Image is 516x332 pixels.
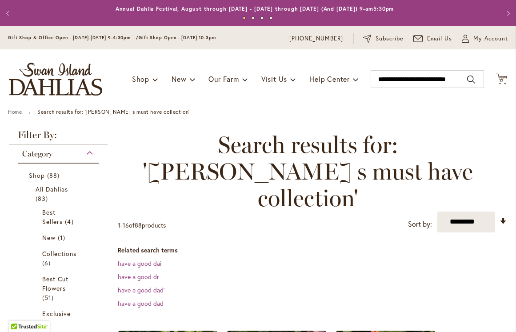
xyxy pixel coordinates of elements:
[269,16,272,20] button: 4 of 4
[42,275,68,292] span: Best Cut Flowers
[42,233,56,242] span: New
[42,249,76,268] a: Collections
[243,16,246,20] button: 1 of 4
[9,63,102,96] a: store logo
[42,258,53,268] span: 6
[289,34,343,43] a: [PHONE_NUMBER]
[473,34,508,43] span: My Account
[413,34,452,43] a: Email Us
[42,208,76,226] a: Best Sellers
[118,259,161,268] a: have a good dai
[118,221,120,229] span: 1
[208,74,239,84] span: Our Farm
[252,16,255,20] button: 2 of 4
[42,249,77,258] span: Collections
[139,35,216,40] span: Gift Shop Open - [DATE] 10-3pm
[260,16,264,20] button: 3 of 4
[118,218,166,232] p: - of products
[65,217,76,226] span: 4
[118,286,164,294] a: have a good dad'
[309,74,350,84] span: Help Center
[498,4,516,22] button: Next
[376,34,404,43] span: Subscribe
[408,216,432,232] label: Sort by:
[261,74,287,84] span: Visit Us
[36,184,83,203] a: All Dahlias
[118,132,498,212] span: Search results for: '[PERSON_NAME] s must have collection'
[123,221,129,229] span: 16
[499,78,504,84] span: 12
[132,74,149,84] span: Shop
[8,35,139,40] span: Gift Shop & Office Open - [DATE]-[DATE] 9-4:30pm /
[37,108,190,115] strong: Search results for: '[PERSON_NAME] s must have collection'
[116,5,394,12] a: Annual Dahlia Festival, August through [DATE] - [DATE] through [DATE] (And [DATE]) 9-am5:30pm
[172,74,186,84] span: New
[135,221,142,229] span: 88
[42,233,76,242] a: New
[29,171,90,180] a: Shop
[42,309,71,318] span: Exclusive
[9,130,108,144] strong: Filter By:
[42,208,63,226] span: Best Sellers
[29,171,45,180] span: Shop
[363,34,404,43] a: Subscribe
[462,34,508,43] button: My Account
[22,149,52,159] span: Category
[36,185,68,193] span: All Dahlias
[118,299,164,308] a: have a good dad
[8,108,22,115] a: Home
[47,171,62,180] span: 88
[42,309,76,328] a: Exclusive
[42,318,52,328] span: 1
[36,194,50,203] span: 83
[42,293,56,302] span: 51
[496,73,507,85] button: 12
[58,233,68,242] span: 1
[427,34,452,43] span: Email Us
[118,246,507,255] dt: Related search terms
[42,274,76,302] a: Best Cut Flowers
[118,272,159,281] a: have a good dr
